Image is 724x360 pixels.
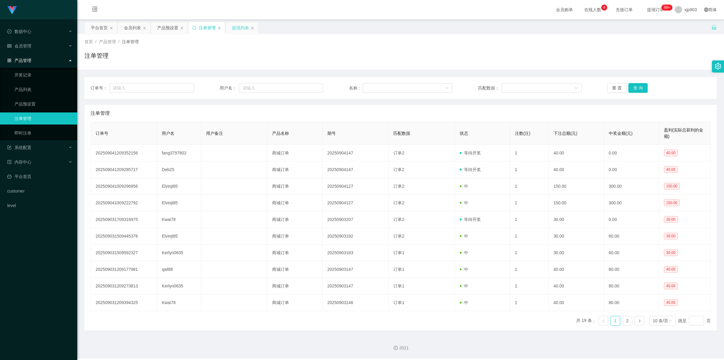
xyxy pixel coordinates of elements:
button: 查 询 [628,83,648,93]
li: 1 [611,316,620,326]
td: 20250904127 [322,178,389,195]
td: 202509041009296956 [91,178,157,195]
td: 商城订单 [267,161,322,178]
span: 订单号 [96,131,108,136]
i: 图标: unlock [711,24,717,30]
i: 图标: menu-fold [84,0,105,20]
td: 1 [510,228,549,245]
span: 产品管理 [99,39,116,44]
td: 202509031209394325 [91,294,157,311]
td: 40.00 [549,261,604,278]
input: 请输入 [239,83,323,93]
span: 中 [460,267,468,272]
span: 等待开奖 [460,167,481,172]
td: 30.00 [549,228,604,245]
span: 订单1 [393,284,404,288]
td: Kerlyn0635 [157,245,201,261]
td: Elvinjt85 [157,178,201,195]
div: 会员列表 [124,22,141,34]
i: 图标: left [602,319,605,323]
span: 40.00 [664,283,678,289]
td: 40.00 [549,161,604,178]
div: 跳至 页 [678,316,711,326]
td: 0.00 [604,161,659,178]
span: 匹配数据： [478,85,501,91]
span: 订单2 [393,234,404,238]
td: 商城订单 [267,261,322,278]
td: 1 [510,294,549,311]
span: 中 [460,250,468,255]
td: Elvinjt85 [157,228,201,245]
div: 提现列表 [232,22,249,34]
li: 共 19 条， [576,316,596,326]
td: Kerlyn0635 [157,278,201,294]
td: fang3797802 [157,145,201,161]
span: 30.00 [664,216,678,223]
td: 1 [510,211,549,228]
td: 30.00 [549,211,604,228]
a: 产品预设置 [14,98,72,110]
td: 商城订单 [267,145,322,161]
td: 202509031509592327 [91,245,157,261]
img: logo.9652507e.png [7,6,17,15]
span: 注数(注) [515,131,530,136]
td: 20250904127 [322,195,389,211]
i: 图标: close [180,26,184,30]
span: 150.00 [664,199,680,206]
td: 商城订单 [267,195,322,211]
td: 0.00 [604,211,659,228]
span: 30.00 [664,249,678,256]
i: 图标: table [7,44,11,48]
td: 202509041209285717 [91,161,157,178]
i: 图标: global [704,8,708,12]
button: 重 置 [607,83,627,93]
span: 150.00 [664,183,680,190]
span: 40.00 [664,299,678,306]
td: 商城订单 [267,245,322,261]
td: 商城订单 [267,228,322,245]
div: 10 条/页 [653,316,668,325]
td: qwl88 [157,261,201,278]
a: 开奖记录 [14,69,72,81]
a: level [7,199,72,212]
span: 30.00 [664,233,678,239]
i: 图标: setting [715,63,721,70]
td: 20250904147 [322,161,389,178]
td: 150.00 [549,178,604,195]
div: 产品预设置 [157,22,178,34]
span: 数据中心 [7,29,31,34]
td: 1 [510,245,549,261]
li: 下一页 [635,316,644,326]
td: 202509031209177981 [91,261,157,278]
td: 0.00 [604,145,659,161]
td: 80.00 [604,261,659,278]
p: 4 [603,5,605,11]
span: 会员管理 [7,44,31,48]
i: 图标: down [574,86,578,90]
span: 订单1 [393,267,404,272]
span: 中 [460,234,468,238]
i: 图标: right [638,319,641,323]
span: 等待开奖 [460,217,481,222]
span: 订单2 [393,151,404,155]
span: 首页 [84,39,93,44]
td: 202509031509445376 [91,228,157,245]
span: 订单2 [393,184,404,189]
td: 1 [510,261,549,278]
span: 内容中心 [7,160,31,164]
td: 80.00 [604,278,659,294]
span: 期号 [327,131,336,136]
span: 产品名称 [272,131,289,136]
td: 商城订单 [267,278,322,294]
td: Elvinjt85 [157,195,201,211]
span: 盈利(实际总获利的金额) [664,128,703,139]
span: 注单管理 [91,110,110,117]
td: 1 [510,145,549,161]
sup: 4 [601,5,607,11]
td: 150.00 [549,195,604,211]
td: 商城订单 [267,178,322,195]
td: 20250903183 [322,245,389,261]
a: 2 [623,316,632,325]
span: 产品管理 [7,58,31,63]
span: 充值订单 [613,8,636,12]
